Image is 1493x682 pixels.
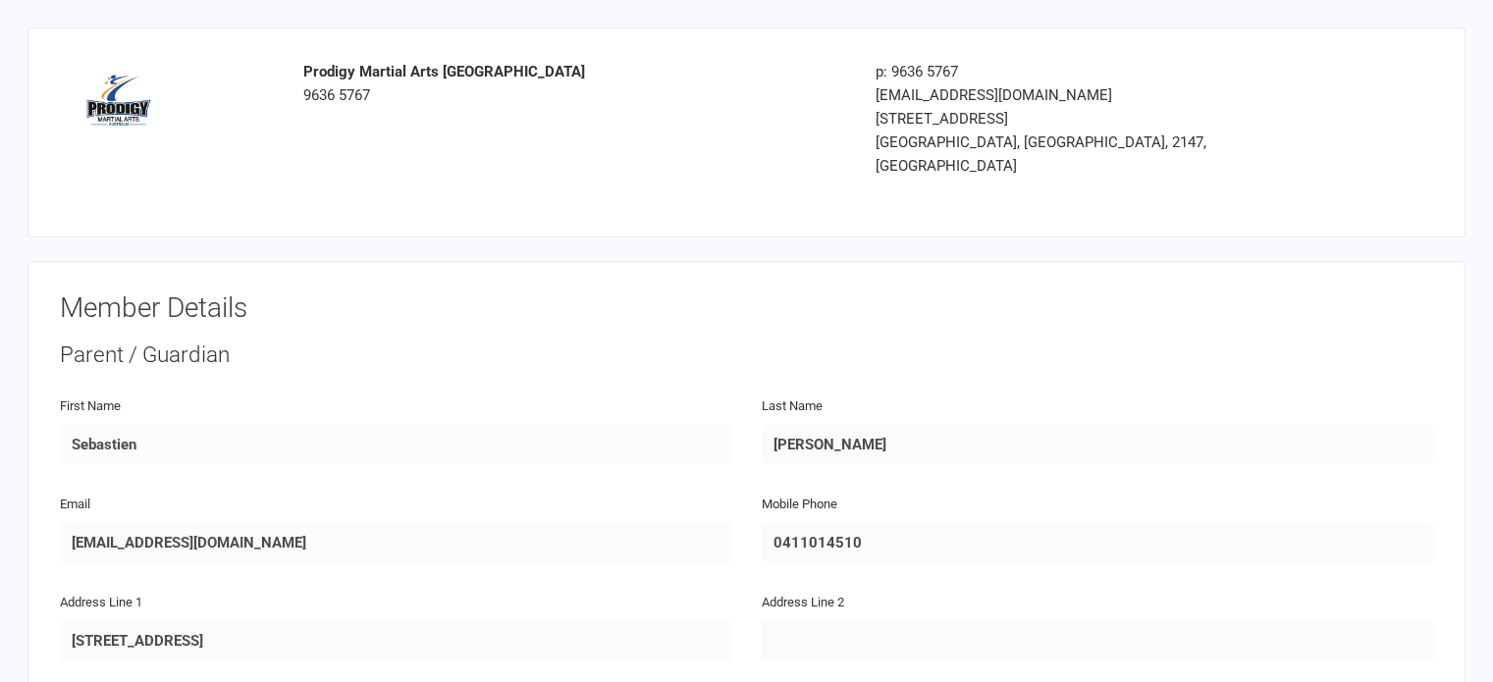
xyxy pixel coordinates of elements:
[876,131,1304,178] div: [GEOGRAPHIC_DATA], [GEOGRAPHIC_DATA], 2147, [GEOGRAPHIC_DATA]
[876,60,1304,83] div: p: 9636 5767
[762,593,844,613] label: Address Line 2
[60,593,142,613] label: Address Line 1
[60,340,1433,371] div: Parent / Guardian
[762,396,823,417] label: Last Name
[60,293,1433,324] h3: Member Details
[303,63,585,80] strong: Prodigy Martial Arts [GEOGRAPHIC_DATA]
[60,495,90,515] label: Email
[60,396,121,417] label: First Name
[762,495,837,515] label: Mobile Phone
[876,107,1304,131] div: [STREET_ADDRESS]
[75,60,163,148] img: image1686218315.png
[303,60,846,107] div: 9636 5767
[876,83,1304,107] div: [EMAIL_ADDRESS][DOMAIN_NAME]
